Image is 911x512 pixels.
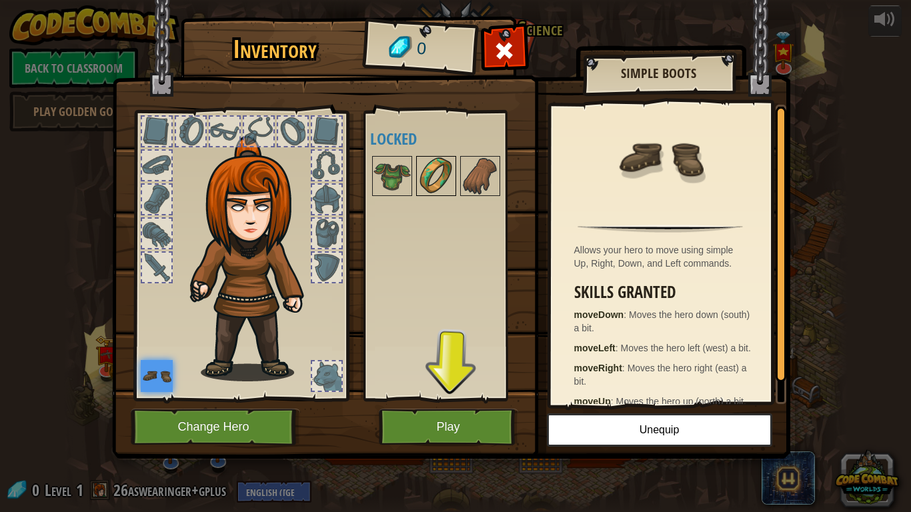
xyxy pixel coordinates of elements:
[621,343,751,353] span: Moves the hero left (west) a bit.
[574,309,624,320] strong: moveDown
[379,409,518,445] button: Play
[574,363,622,373] strong: moveRight
[184,136,327,381] img: hair_f2.png
[616,396,746,407] span: Moves the hero up (north) a bit.
[417,157,455,195] img: portrait.png
[370,130,528,147] h4: Locked
[617,115,704,201] img: portrait.png
[622,363,628,373] span: :
[574,343,616,353] strong: moveLeft
[611,396,616,407] span: :
[574,363,747,387] span: Moves the hero right (east) a bit.
[373,157,411,195] img: portrait.png
[547,413,772,447] button: Unequip
[574,283,754,301] h3: Skills Granted
[624,309,629,320] span: :
[574,243,754,270] div: Allows your hero to move using simple Up, Right, Down, and Left commands.
[131,409,300,445] button: Change Hero
[616,343,621,353] span: :
[574,309,750,333] span: Moves the hero down (south) a bit.
[596,66,722,81] h2: Simple Boots
[190,35,360,63] h1: Inventory
[462,157,499,195] img: portrait.png
[141,360,173,392] img: portrait.png
[574,396,611,407] strong: moveUp
[578,225,742,233] img: hr.png
[415,37,427,61] span: 0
